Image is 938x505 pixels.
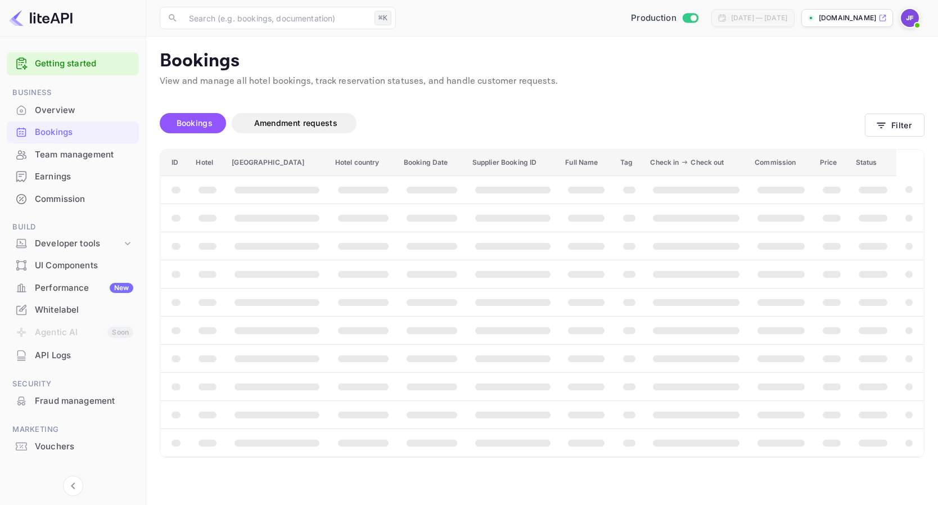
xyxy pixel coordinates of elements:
p: Bookings [160,50,925,73]
div: PerformanceNew [7,277,139,299]
table: booking table [160,150,924,457]
a: Bookings [7,121,139,142]
a: Overview [7,100,139,120]
span: Build [7,221,139,233]
a: Earnings [7,166,139,187]
a: Whitelabel [7,299,139,320]
div: UI Components [35,259,133,272]
th: Full Name [559,150,614,176]
div: Developer tools [7,234,139,254]
a: API Logs [7,345,139,366]
input: Search (e.g. bookings, documentation) [182,7,370,29]
a: Team management [7,144,139,165]
a: Fraud management [7,390,139,411]
span: Check in Check out [650,156,742,169]
span: Production [631,12,677,25]
div: [DATE] — [DATE] [731,13,787,23]
img: LiteAPI logo [9,9,73,27]
th: Tag [614,150,644,176]
div: Overview [7,100,139,121]
div: API Logs [35,349,133,362]
th: Status [850,150,896,176]
a: Vouchers [7,436,139,457]
div: Commission [7,188,139,210]
th: Booking Date [398,150,466,176]
th: Hotel [190,150,226,176]
div: UI Components [7,255,139,277]
a: PerformanceNew [7,277,139,298]
div: Fraud management [7,390,139,412]
th: Price [814,150,850,176]
div: Vouchers [7,436,139,458]
button: Collapse navigation [63,476,83,496]
div: Bookings [7,121,139,143]
span: Amendment requests [254,118,337,128]
div: account-settings tabs [160,113,865,133]
div: Commission [35,193,133,206]
p: View and manage all hotel bookings, track reservation statuses, and handle customer requests. [160,75,925,88]
th: Commission [748,150,814,176]
a: UI Components [7,255,139,276]
a: Getting started [35,57,133,70]
a: Commission [7,188,139,209]
div: Overview [35,104,133,117]
span: Business [7,87,139,99]
div: Earnings [35,170,133,183]
div: ⌘K [375,11,391,25]
div: Whitelabel [7,299,139,321]
span: Bookings [177,118,213,128]
div: Team management [35,148,133,161]
th: Hotel country [329,150,398,176]
th: Supplier Booking ID [466,150,560,176]
span: Security [7,378,139,390]
img: Jenny Frimer [901,9,919,27]
div: Earnings [7,166,139,188]
div: Whitelabel [35,304,133,317]
div: Switch to Sandbox mode [626,12,702,25]
th: [GEOGRAPHIC_DATA] [226,150,328,176]
div: Getting started [7,52,139,75]
div: Bookings [35,126,133,139]
th: ID [160,150,190,176]
span: Marketing [7,423,139,436]
div: API Logs [7,345,139,367]
div: Fraud management [35,395,133,408]
div: Developer tools [35,237,122,250]
div: Vouchers [35,440,133,453]
div: New [110,283,133,293]
p: [DOMAIN_NAME] [819,13,876,23]
div: Performance [35,282,133,295]
button: Filter [865,114,925,137]
div: Team management [7,144,139,166]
